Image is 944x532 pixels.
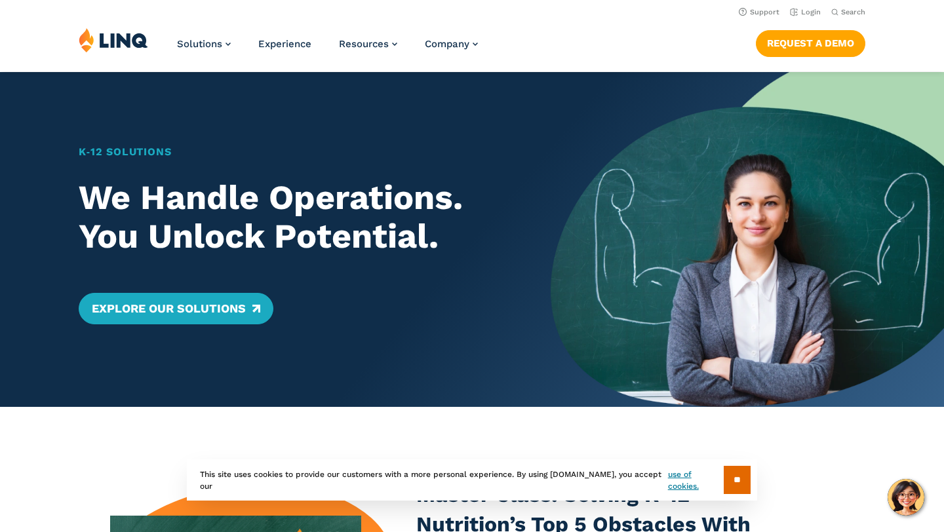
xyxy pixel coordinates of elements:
[79,144,512,160] h1: K‑12 Solutions
[79,293,273,324] a: Explore Our Solutions
[339,38,389,50] span: Resources
[841,8,865,16] span: Search
[79,28,148,52] img: LINQ | K‑12 Software
[187,459,757,501] div: This site uses cookies to provide our customers with a more personal experience. By using [DOMAIN...
[79,178,512,257] h2: We Handle Operations. You Unlock Potential.
[756,28,865,56] nav: Button Navigation
[339,38,397,50] a: Resources
[177,38,222,50] span: Solutions
[739,8,779,16] a: Support
[790,8,821,16] a: Login
[258,38,311,50] a: Experience
[425,38,478,50] a: Company
[888,479,924,516] button: Hello, have a question? Let’s chat.
[551,72,944,407] img: Home Banner
[177,28,478,71] nav: Primary Navigation
[425,38,469,50] span: Company
[831,7,865,17] button: Open Search Bar
[668,468,724,492] a: use of cookies.
[756,30,865,56] a: Request a Demo
[177,38,231,50] a: Solutions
